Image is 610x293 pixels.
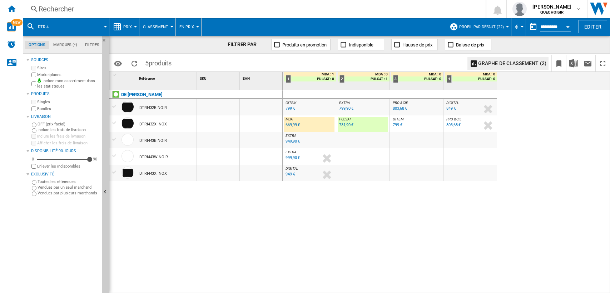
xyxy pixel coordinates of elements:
input: Afficher les frais de livraison [31,141,36,145]
span: DIGITAL [286,167,298,170]
div: Mise à jour : mardi 23 septembre 2025 09:01 [338,121,353,129]
div: EXTRA 949,90 € [284,134,334,150]
div: Mise à jour : mardi 23 septembre 2025 04:09 [392,121,402,129]
div: EXTRA 799,90 € [338,101,388,117]
div: En Prix [179,18,198,36]
button: Indisponible [338,39,384,50]
input: OFF (prix facial) [32,123,36,127]
span: Classement [143,25,168,29]
label: Enlever les indisponibles [37,164,99,169]
b: QUECHOISIR [540,10,564,15]
label: Marketplaces [37,72,99,78]
span: Indisponible [349,42,373,48]
div: PRO & CIE 803,68 € [445,117,496,134]
span: EXTRA [286,134,296,138]
input: Inclure mon assortiment dans les statistiques [31,79,36,88]
div: EXTRA 999,90 € [284,150,334,167]
div: 3 [393,75,398,83]
div: 2 MDA : 0 PULSAT : 1 [338,72,390,90]
div: 999,90 € [286,155,300,160]
div: Sélectionnez 1 à 3 sites en cliquant sur les cellules afin d'afficher un graphe de classement [465,55,552,72]
span: 5 [142,55,175,70]
div: EAN Sort None [241,72,282,83]
button: Créer un favoris [552,55,566,71]
div: Mise à jour : mardi 23 septembre 2025 08:03 [284,171,295,178]
div: Cliquez pour filtrer sur cette marque [121,90,162,99]
label: Inclure mon assortiment dans les statistiques [37,78,99,89]
span: Baisse de prix [456,42,484,48]
input: Inclure les frais de livraison [31,134,36,139]
button: Open calendar [561,19,574,32]
div: Disponibilité 90 Jours [31,148,99,154]
div: MDA : 0 [391,72,443,76]
button: Classement [143,18,172,36]
div: Sort None [138,72,197,83]
label: Sites [37,65,99,71]
span: [PERSON_NAME] [532,3,571,10]
input: Inclure les frais de livraison [32,128,36,133]
input: Afficher les frais de livraison [31,164,36,169]
img: mysite-bg-18x18.png [37,78,41,83]
button: md-calendar [526,20,540,34]
button: Télécharger au format Excel [566,55,581,71]
input: Vendues par un seul marchand [32,186,36,190]
button: € [515,18,522,36]
div: MDA : 0 [445,72,497,76]
span: € [515,23,519,31]
label: Bundles [37,106,99,111]
button: Masquer [102,36,110,49]
div: GITEM 799 € [391,117,442,134]
div: 3 MDA : 0 PULSAT : 0 [391,72,443,90]
span: GITEM [393,117,403,121]
button: Baisse de prix [445,39,491,50]
div: Mise à jour : mardi 23 septembre 2025 00:12 [284,154,300,162]
div: 1 [286,75,291,83]
label: Inclure les frais de livraison [37,134,99,139]
span: Référence [139,76,155,80]
button: Graphe de classement (2) [467,57,549,70]
div: Mise à jour : mardi 23 septembre 2025 09:16 [284,121,300,129]
button: Editer [579,20,607,33]
div: 949 € [286,172,295,177]
span: EXTRA [286,150,296,154]
span: PRO & CIE [446,117,462,121]
div: Sort None [241,72,282,83]
div: PULSAT 731,90 € [338,117,388,134]
img: wise-card.svg [7,22,16,31]
div: 799 € [393,123,402,127]
div: 0 [30,157,36,162]
button: Recharger [127,55,142,71]
div: 803,68 € [393,106,407,111]
div: Produits [31,91,99,97]
button: Profil par défaut (22) [459,18,507,36]
img: profile.jpg [512,2,527,16]
div: Profil par défaut (22) [450,18,507,36]
span: Produits en promotion [282,42,327,48]
button: Envoyer ce rapport par email [581,55,595,71]
span: En Prix [179,25,194,29]
div: Livraison [31,114,99,120]
label: Inclure les frais de livraison [38,127,99,133]
button: Hausse de prix [391,39,438,50]
div: Sort None [198,72,239,83]
span: DIGITAL [446,101,459,105]
label: Vendues par plusieurs marchands [38,190,99,196]
div: PULSAT : 1 [338,76,390,81]
label: Singles [37,99,99,105]
div: DIGITAL 849 € [445,101,496,117]
div: DTRI443B NOIR [139,133,167,149]
div: PRO & CIE 803,68 € [391,101,442,117]
span: EAN [243,76,250,80]
span: SKU [200,76,207,80]
div: Exclusivité [31,172,99,177]
div: Rechercher [39,4,467,14]
img: alerts-logo.svg [7,40,16,49]
span: PRO & CIE [393,101,408,105]
span: DTRI4 [38,25,49,29]
label: Vendues par un seul marchand [38,185,99,190]
span: produits [149,59,172,67]
div: MDA : 1 [284,72,336,76]
span: EXTRA [339,101,350,105]
label: OFF (prix facial) [38,121,99,127]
